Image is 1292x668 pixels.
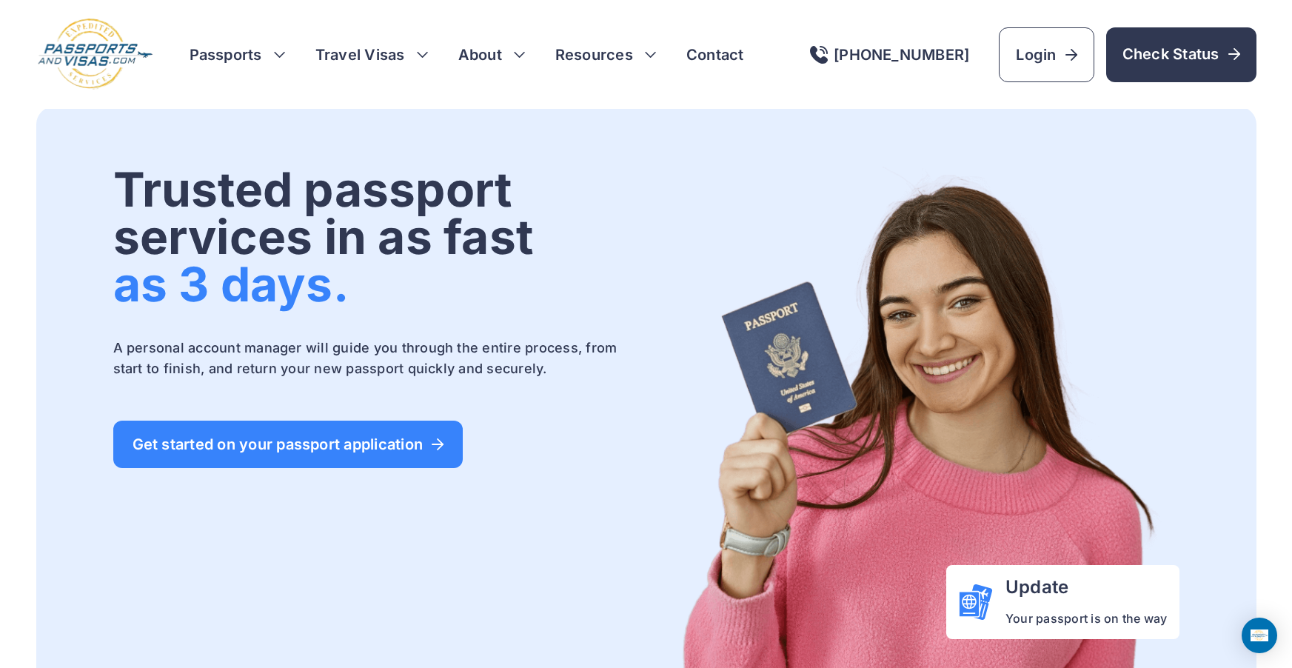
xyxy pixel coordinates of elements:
[36,18,154,91] img: Logo
[133,437,444,452] span: Get started on your passport application
[1122,44,1240,64] span: Check Status
[1106,27,1256,82] a: Check Status
[1005,609,1167,627] p: Your passport is on the way
[113,421,463,468] a: Get started on your passport application
[458,44,502,65] a: About
[1005,577,1167,598] h4: Update
[113,338,643,379] p: A personal account manager will guide you through the entire process, from start to finish, and r...
[113,255,349,313] span: as 3 days.
[113,166,643,308] h1: Trusted passport services in as fast
[1242,618,1277,653] div: Open Intercom Messenger
[810,46,969,64] a: [PHONE_NUMBER]
[190,44,286,65] h3: Passports
[999,27,1094,82] a: Login
[1016,44,1077,65] span: Login
[555,44,657,65] h3: Resources
[686,44,744,65] a: Contact
[315,44,429,65] h3: Travel Visas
